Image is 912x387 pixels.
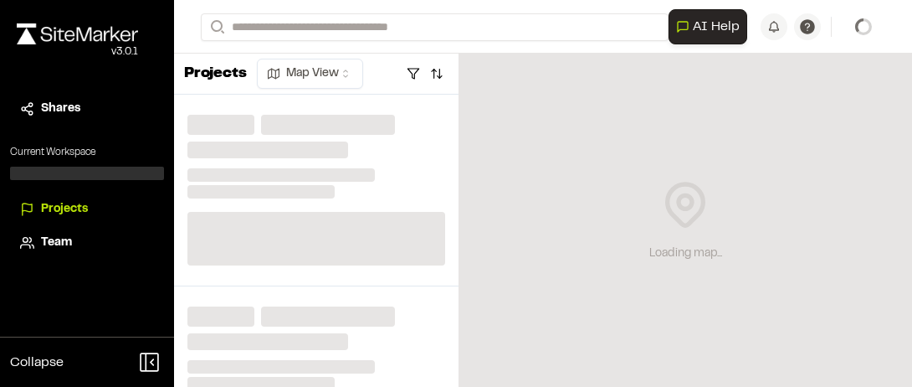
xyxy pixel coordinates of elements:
[10,145,164,160] p: Current Workspace
[41,200,88,219] span: Projects
[10,353,64,373] span: Collapse
[20,234,154,252] a: Team
[41,234,72,252] span: Team
[20,200,154,219] a: Projects
[17,23,138,44] img: rebrand.png
[669,9,747,44] button: Open AI Assistant
[41,100,80,118] span: Shares
[17,44,138,59] div: Oh geez...please don't...
[20,100,154,118] a: Shares
[184,63,247,85] p: Projects
[649,245,722,263] div: Loading map...
[693,17,740,37] span: AI Help
[201,13,231,41] button: Search
[669,9,754,44] div: Open AI Assistant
